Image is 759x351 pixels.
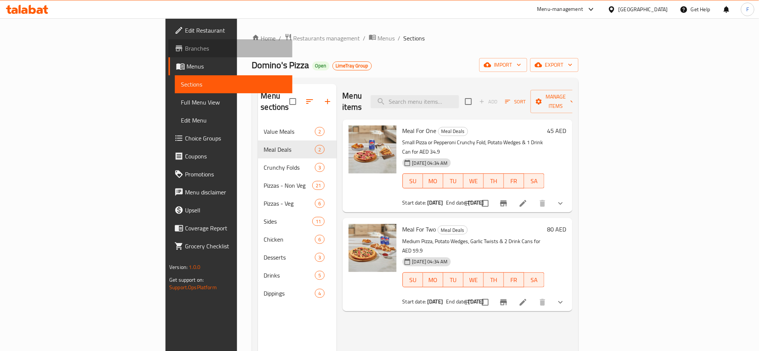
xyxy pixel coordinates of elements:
[467,176,481,187] span: WE
[477,294,493,310] span: Select to update
[258,212,337,230] div: Sides11
[505,97,526,106] span: Sort
[264,199,315,208] span: Pizzas - Veg
[264,217,313,226] span: Sides
[169,262,188,272] span: Version:
[315,145,324,154] div: items
[264,145,315,154] span: Meal Deals
[185,44,286,53] span: Branches
[530,58,579,72] button: export
[258,194,337,212] div: Pizzas - Veg6
[315,253,324,262] div: items
[527,275,541,285] span: SA
[264,271,315,280] div: Drinks
[258,284,337,302] div: Dippings4
[403,272,423,287] button: SU
[169,147,292,165] a: Coupons
[312,181,324,190] div: items
[487,275,501,285] span: TH
[438,226,467,234] span: Meal Deals
[315,271,324,280] div: items
[264,127,315,136] span: Value Meals
[403,224,436,235] span: Meal For Two
[258,248,337,266] div: Desserts3
[315,127,324,136] div: items
[524,272,544,287] button: SA
[186,62,286,71] span: Menus
[349,224,397,272] img: Meal For Two
[315,272,324,279] span: 5
[467,275,481,285] span: WE
[426,176,440,187] span: MO
[185,26,286,35] span: Edit Restaurant
[175,111,292,129] a: Edit Menu
[258,176,337,194] div: Pizzas - Non Veg21
[409,160,451,167] span: [DATE] 04:34 AM
[484,173,504,188] button: TH
[404,34,425,43] span: Sections
[371,95,459,108] input: search
[504,272,524,287] button: FR
[169,219,292,237] a: Coverage Report
[438,127,468,136] span: Meal Deals
[426,275,440,285] span: MO
[264,181,313,190] div: Pizzas - Non Veg
[264,235,315,244] span: Chicken
[746,5,749,13] span: F
[519,298,528,307] a: Edit menu item
[537,92,575,111] span: Manage items
[556,199,565,208] svg: Show Choices
[403,198,426,208] span: Start date:
[363,34,366,43] li: /
[446,297,467,306] span: End date:
[264,289,315,298] div: Dippings
[313,182,324,189] span: 21
[423,272,443,287] button: MO
[524,173,544,188] button: SA
[285,94,301,109] span: Select all sections
[619,5,668,13] div: [GEOGRAPHIC_DATA]
[258,266,337,284] div: Drinks5
[185,134,286,143] span: Choice Groups
[537,5,583,14] div: Menu-management
[427,198,443,208] b: [DATE]
[315,128,324,135] span: 2
[406,176,420,187] span: SU
[169,165,292,183] a: Promotions
[507,176,521,187] span: FR
[403,138,544,157] p: Small Pizza or Pepperoni Crunchy Fold, Potato Wedges & 1 Drink Can for AED 34.9
[503,96,528,108] button: Sort
[315,146,324,153] span: 2
[169,201,292,219] a: Upsell
[294,34,360,43] span: Restaurants management
[552,194,570,212] button: show more
[264,253,315,262] span: Desserts
[312,217,324,226] div: items
[536,60,573,70] span: export
[527,176,541,187] span: SA
[459,194,477,212] button: sort-choices
[369,33,395,43] a: Menus
[181,116,286,125] span: Edit Menu
[175,93,292,111] a: Full Menu View
[446,275,461,285] span: TU
[189,262,200,272] span: 1.0.0
[315,199,324,208] div: items
[534,293,552,311] button: delete
[479,58,527,72] button: import
[487,176,501,187] span: TH
[185,224,286,233] span: Coverage Report
[443,272,464,287] button: TU
[398,34,401,43] li: /
[378,34,395,43] span: Menus
[264,163,315,172] div: Crunchy Folds
[258,122,337,140] div: Value Meals2
[175,75,292,93] a: Sections
[181,98,286,107] span: Full Menu View
[315,290,324,297] span: 4
[312,61,330,70] div: Open
[403,125,437,136] span: Meal For One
